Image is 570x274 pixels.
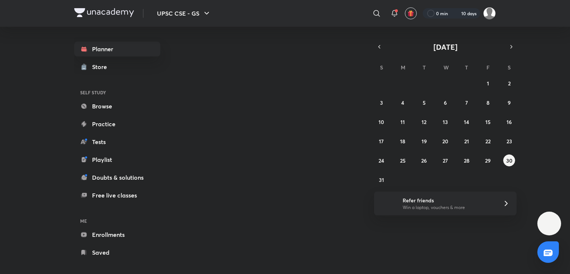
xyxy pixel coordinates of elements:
[423,64,426,71] abbr: Tuesday
[421,157,427,164] abbr: August 26, 2025
[461,97,472,108] button: August 7, 2025
[545,219,554,228] img: ttu
[503,154,515,166] button: August 30, 2025
[483,7,496,20] img: saarthak
[485,157,491,164] abbr: August 29, 2025
[405,7,417,19] button: avatar
[401,64,405,71] abbr: Monday
[380,99,383,106] abbr: August 3, 2025
[461,135,472,147] button: August 21, 2025
[507,118,512,125] abbr: August 16, 2025
[400,157,406,164] abbr: August 25, 2025
[482,135,494,147] button: August 22, 2025
[379,118,384,125] abbr: August 10, 2025
[443,64,449,71] abbr: Wednesday
[506,157,512,164] abbr: August 30, 2025
[403,196,494,204] h6: Refer friends
[485,138,491,145] abbr: August 22, 2025
[461,116,472,128] button: August 14, 2025
[464,118,469,125] abbr: August 14, 2025
[380,64,383,71] abbr: Sunday
[433,42,458,52] span: [DATE]
[503,135,515,147] button: August 23, 2025
[74,215,160,227] h6: ME
[418,97,430,108] button: August 5, 2025
[439,116,451,128] button: August 13, 2025
[461,154,472,166] button: August 28, 2025
[482,77,494,89] button: August 1, 2025
[74,59,160,74] a: Store
[74,170,160,185] a: Doubts & solutions
[503,77,515,89] button: August 2, 2025
[418,135,430,147] button: August 19, 2025
[507,138,512,145] abbr: August 23, 2025
[74,42,160,56] a: Planner
[397,135,409,147] button: August 18, 2025
[439,154,451,166] button: August 27, 2025
[400,138,405,145] abbr: August 18, 2025
[74,134,160,149] a: Tests
[485,118,491,125] abbr: August 15, 2025
[443,157,448,164] abbr: August 27, 2025
[442,138,448,145] abbr: August 20, 2025
[379,176,384,183] abbr: August 31, 2025
[423,99,426,106] abbr: August 5, 2025
[452,10,460,17] img: streak
[487,80,489,87] abbr: August 1, 2025
[401,99,404,106] abbr: August 4, 2025
[397,116,409,128] button: August 11, 2025
[384,42,506,52] button: [DATE]
[418,154,430,166] button: August 26, 2025
[418,116,430,128] button: August 12, 2025
[439,135,451,147] button: August 20, 2025
[74,188,160,203] a: Free live classes
[439,97,451,108] button: August 6, 2025
[407,10,414,17] img: avatar
[403,204,494,211] p: Win a laptop, vouchers & more
[503,97,515,108] button: August 9, 2025
[376,135,387,147] button: August 17, 2025
[464,138,469,145] abbr: August 21, 2025
[487,99,489,106] abbr: August 8, 2025
[465,64,468,71] abbr: Thursday
[74,8,134,17] img: Company Logo
[464,157,469,164] abbr: August 28, 2025
[376,154,387,166] button: August 24, 2025
[74,99,160,114] a: Browse
[443,118,448,125] abbr: August 13, 2025
[422,118,426,125] abbr: August 12, 2025
[379,157,384,164] abbr: August 24, 2025
[379,138,384,145] abbr: August 17, 2025
[422,138,427,145] abbr: August 19, 2025
[376,174,387,186] button: August 31, 2025
[465,99,468,106] abbr: August 7, 2025
[397,154,409,166] button: August 25, 2025
[74,117,160,131] a: Practice
[397,97,409,108] button: August 4, 2025
[380,196,395,211] img: referral
[508,80,511,87] abbr: August 2, 2025
[482,116,494,128] button: August 15, 2025
[153,6,216,21] button: UPSC CSE - GS
[74,245,160,260] a: Saved
[376,97,387,108] button: August 3, 2025
[503,116,515,128] button: August 16, 2025
[74,86,160,99] h6: SELF STUDY
[400,118,405,125] abbr: August 11, 2025
[508,99,511,106] abbr: August 9, 2025
[74,227,160,242] a: Enrollments
[487,64,489,71] abbr: Friday
[92,62,111,71] div: Store
[508,64,511,71] abbr: Saturday
[376,116,387,128] button: August 10, 2025
[444,99,447,106] abbr: August 6, 2025
[482,97,494,108] button: August 8, 2025
[74,8,134,19] a: Company Logo
[482,154,494,166] button: August 29, 2025
[74,152,160,167] a: Playlist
